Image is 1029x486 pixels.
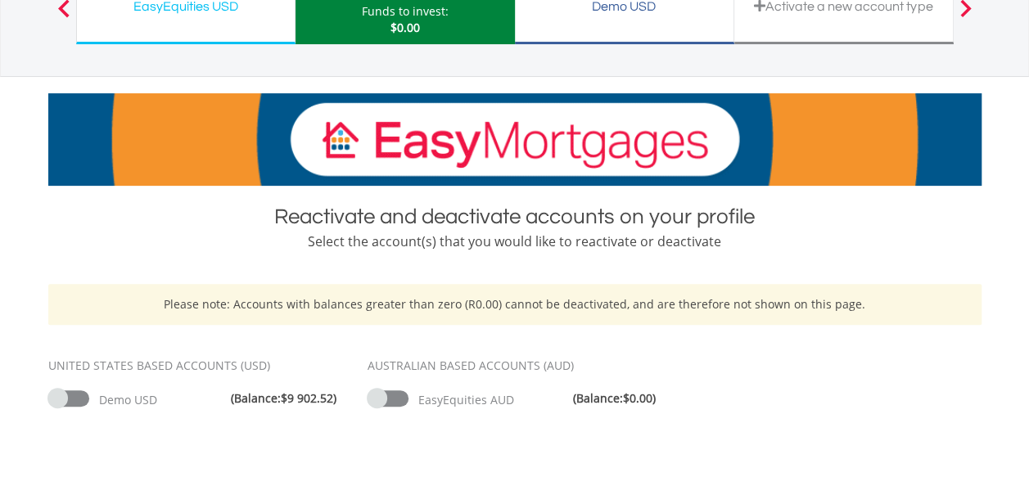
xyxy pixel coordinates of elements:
[368,358,662,374] div: AUSTRALIAN BASED ACCOUNTS (AUD)
[99,392,157,407] span: Demo USD
[231,390,336,407] span: (Balance: )
[418,392,514,407] span: EasyEquities AUD
[362,3,449,20] div: Funds to invest:
[281,390,333,406] span: $9 902.52
[48,232,982,251] div: Select the account(s) that you would like to reactivate or deactivate
[390,20,420,35] span: $0.00
[48,93,982,186] img: EasyMortage Promotion Banner
[48,358,343,374] div: UNITED STATES BASED ACCOUNTS (USD)
[573,390,656,407] span: (Balance: )
[623,390,652,406] span: $0.00
[48,284,982,325] div: Please note: Accounts with balances greater than zero (R0.00) cannot be deactivated, and are ther...
[48,202,982,232] div: Reactivate and deactivate accounts on your profile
